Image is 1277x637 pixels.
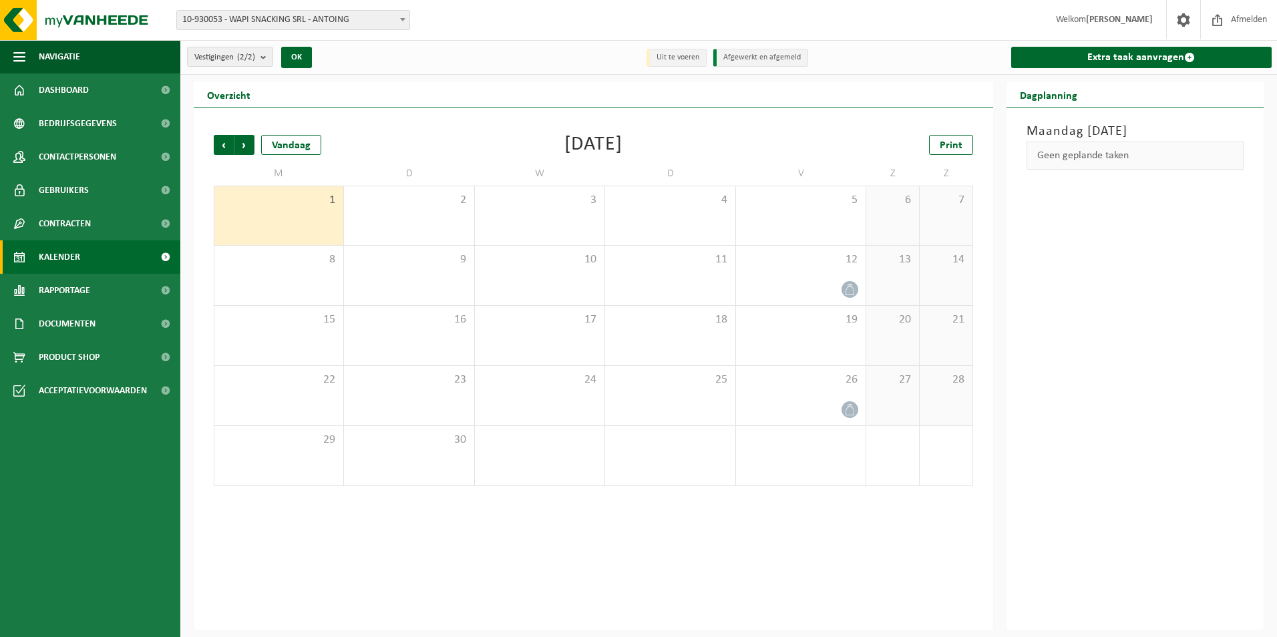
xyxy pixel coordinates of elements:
span: Contactpersonen [39,140,116,174]
span: 26 [743,373,859,387]
span: 1 [221,193,337,208]
span: 18 [612,312,728,327]
span: Contracten [39,207,91,240]
span: 6 [873,193,912,208]
span: 16 [351,312,467,327]
span: Volgende [234,135,254,155]
span: 22 [221,373,337,387]
span: 12 [743,252,859,267]
span: Product Shop [39,341,100,374]
span: 7 [926,193,966,208]
span: Kalender [39,240,80,274]
li: Uit te voeren [647,49,707,67]
span: Acceptatievoorwaarden [39,374,147,407]
span: 15 [221,312,337,327]
span: Bedrijfsgegevens [39,107,117,140]
td: D [344,162,474,186]
span: 5 [743,193,859,208]
td: M [214,162,344,186]
a: Extra taak aanvragen [1011,47,1272,68]
button: OK [281,47,312,68]
span: 10 [482,252,598,267]
td: W [475,162,605,186]
strong: [PERSON_NAME] [1086,15,1153,25]
span: 13 [873,252,912,267]
span: Rapportage [39,274,90,307]
button: Vestigingen(2/2) [187,47,273,67]
span: 10-930053 - WAPI SNACKING SRL - ANTOING [177,11,409,29]
span: Documenten [39,307,96,341]
h2: Overzicht [194,81,264,108]
h2: Dagplanning [1007,81,1091,108]
span: 28 [926,373,966,387]
span: 4 [612,193,728,208]
span: 9 [351,252,467,267]
span: 19 [743,312,859,327]
span: 14 [926,252,966,267]
div: Vandaag [261,135,321,155]
td: Z [866,162,920,186]
span: 10-930053 - WAPI SNACKING SRL - ANTOING [176,10,410,30]
span: Gebruikers [39,174,89,207]
span: 24 [482,373,598,387]
span: 11 [612,252,728,267]
span: Print [940,140,962,151]
span: 23 [351,373,467,387]
span: 2 [351,193,467,208]
span: 25 [612,373,728,387]
a: Print [929,135,973,155]
span: 3 [482,193,598,208]
span: Navigatie [39,40,80,73]
span: 8 [221,252,337,267]
count: (2/2) [237,53,255,61]
h3: Maandag [DATE] [1027,122,1244,142]
td: Z [920,162,973,186]
span: 20 [873,312,912,327]
td: D [605,162,735,186]
span: Dashboard [39,73,89,107]
span: Vorige [214,135,234,155]
span: 21 [926,312,966,327]
td: V [736,162,866,186]
div: Geen geplande taken [1027,142,1244,170]
span: 17 [482,312,598,327]
div: [DATE] [564,135,622,155]
li: Afgewerkt en afgemeld [713,49,808,67]
span: 27 [873,373,912,387]
span: 30 [351,433,467,447]
span: Vestigingen [194,47,255,67]
span: 29 [221,433,337,447]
